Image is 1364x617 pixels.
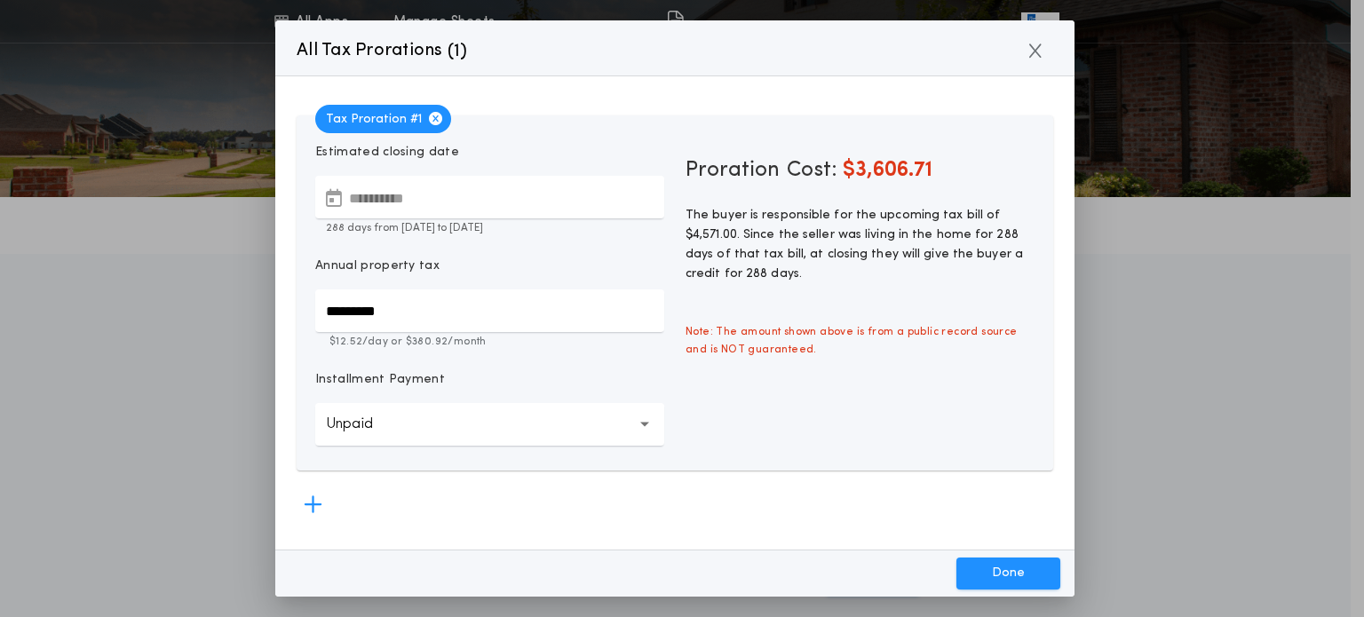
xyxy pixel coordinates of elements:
[787,160,837,181] span: Cost:
[315,220,664,236] p: 288 days from [DATE] to [DATE]
[956,558,1060,589] button: Done
[315,371,445,389] p: Installment Payment
[315,105,451,133] span: Tax Proration # 1
[675,312,1045,369] span: Note: The amount shown above is from a public record source and is NOT guaranteed.
[686,156,780,185] span: Proration
[315,144,664,162] p: Estimated closing date
[315,289,664,332] input: Annual property tax
[315,403,664,446] button: Unpaid
[326,414,401,435] p: Unpaid
[454,43,460,60] span: 1
[315,334,664,350] p: $12.52 /day or $380.92 /month
[315,257,440,275] p: Annual property tax
[297,36,468,65] p: All Tax Prorations ( )
[843,160,932,181] span: $3,606.71
[686,209,1023,281] span: The buyer is responsible for the upcoming tax bill of $4,571.00. Since the seller was living in t...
